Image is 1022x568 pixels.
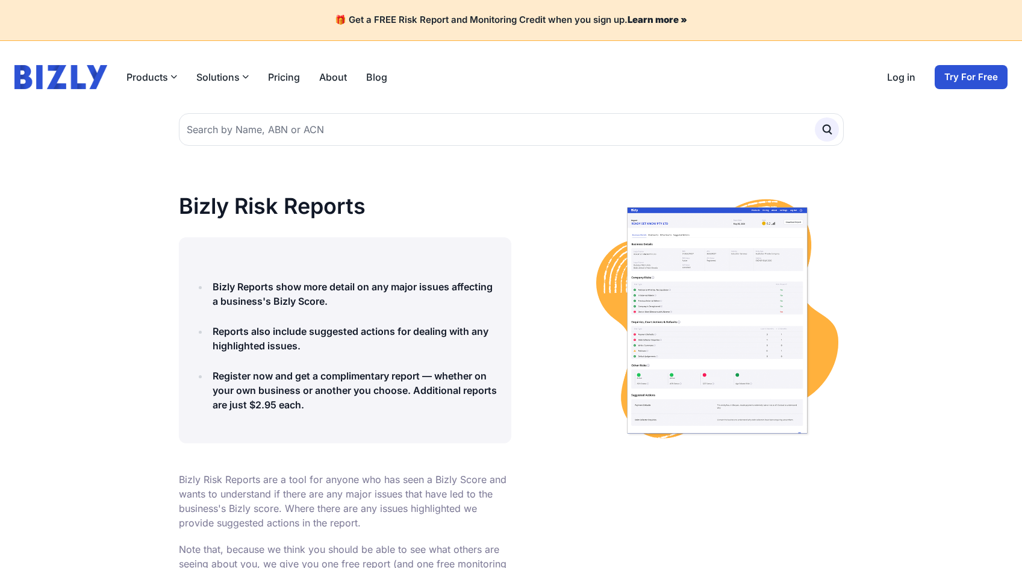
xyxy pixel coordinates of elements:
[196,70,249,84] button: Solutions
[126,70,177,84] button: Products
[213,369,497,412] h4: Register now and get a complimentary report — whether on your own business or another you choose....
[268,70,300,84] a: Pricing
[319,70,347,84] a: About
[179,472,511,530] p: Bizly Risk Reports are a tool for anyone who has seen a Bizly Score and wants to understand if th...
[935,65,1008,89] a: Try For Free
[591,194,844,447] img: report
[366,70,387,84] a: Blog
[628,14,687,25] a: Learn more »
[213,324,497,353] h4: Reports also include suggested actions for dealing with any highlighted issues.
[213,279,497,308] h4: Bizly Reports show more detail on any major issues affecting a business's Bizly Score.
[179,113,844,146] input: Search by Name, ABN or ACN
[14,14,1008,26] h4: 🎁 Get a FREE Risk Report and Monitoring Credit when you sign up.
[887,70,915,84] a: Log in
[179,194,511,218] h1: Bizly Risk Reports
